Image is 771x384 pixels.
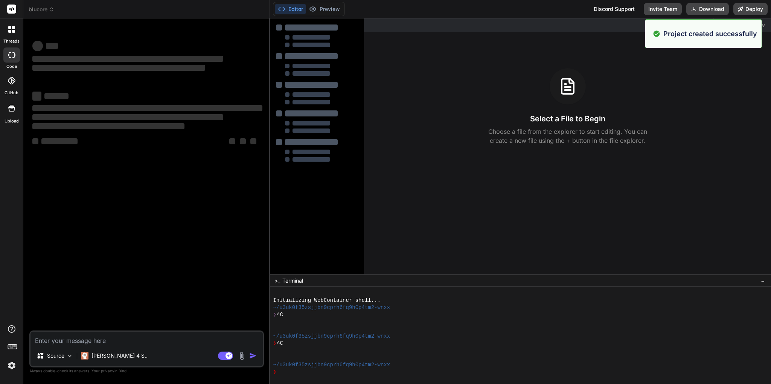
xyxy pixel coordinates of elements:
[273,304,390,311] span: ~/u3uk0f35zsjjbn9cprh6fq9h0p4tm2-wnxx
[761,277,765,285] span: −
[240,138,246,144] span: ‌
[47,352,64,360] p: Source
[6,63,17,70] label: code
[41,138,78,144] span: ‌
[32,123,184,129] span: ‌
[759,275,766,287] button: −
[306,4,343,14] button: Preview
[238,352,246,360] img: attachment
[733,3,768,15] button: Deploy
[29,6,54,13] span: blucore
[273,369,277,376] span: ❯
[29,367,264,375] p: Always double-check its answers. Your in Bind
[589,3,639,15] div: Discord Support
[91,352,148,360] p: [PERSON_NAME] 4 S..
[277,311,283,318] span: ^C
[5,90,18,96] label: GitHub
[530,113,605,124] h3: Select a File to Begin
[274,277,280,285] span: >_
[644,3,682,15] button: Invite Team
[653,29,660,39] img: alert
[273,361,390,369] span: ~/u3uk0f35zsjjbn9cprh6fq9h0p4tm2-wnxx
[32,114,223,120] span: ‌
[282,277,303,285] span: Terminal
[483,127,652,145] p: Choose a file from the explorer to start editing. You can create a new file using the + button in...
[5,359,18,372] img: settings
[67,353,73,359] img: Pick Models
[32,138,38,144] span: ‌
[277,340,283,347] span: ^C
[686,3,729,15] button: Download
[273,340,277,347] span: ❯
[250,138,256,144] span: ‌
[229,138,235,144] span: ‌
[32,56,223,62] span: ‌
[663,29,757,39] p: Project created successfully
[46,43,58,49] span: ‌
[249,352,257,360] img: icon
[81,352,88,360] img: Claude 4 Sonnet
[273,311,277,318] span: ❯
[32,105,262,111] span: ‌
[5,118,19,124] label: Upload
[273,333,390,340] span: ~/u3uk0f35zsjjbn9cprh6fq9h0p4tm2-wnxx
[32,41,43,51] span: ‌
[3,38,20,44] label: threads
[44,93,69,99] span: ‌
[275,4,306,14] button: Editor
[32,92,41,101] span: ‌
[273,297,381,304] span: Initializing WebContainer shell...
[32,65,205,71] span: ‌
[101,369,114,373] span: privacy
